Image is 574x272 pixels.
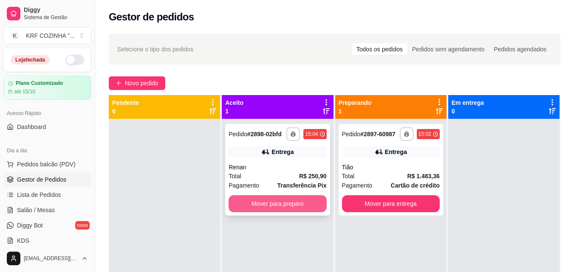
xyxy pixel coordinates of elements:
a: Dashboard [3,120,91,134]
div: Renan [229,163,326,171]
span: Total [229,171,241,181]
span: Salão / Mesas [17,206,55,214]
a: Lista de Pedidos [3,188,91,202]
div: 15:04 [305,131,318,137]
article: até 15/10 [14,88,35,95]
a: KDS [3,234,91,247]
h2: Gestor de pedidos [109,10,194,24]
button: Select a team [3,27,91,44]
button: Alterar Status [65,55,84,65]
span: Pedido [342,131,361,137]
span: plus [116,80,122,86]
div: Dia a dia [3,144,91,157]
button: Mover para entrega [342,195,440,212]
p: Em entrega [452,98,484,107]
a: Diggy Botnovo [3,219,91,232]
span: Dashboard [17,123,46,131]
span: Sistema de Gestão [24,14,88,21]
p: Preparando [339,98,372,107]
div: 15:02 [418,131,431,137]
span: Gestor de Pedidos [17,175,66,184]
strong: R$ 1.483,36 [407,173,439,179]
button: Novo pedido [109,76,165,90]
span: Pagamento [229,181,259,190]
span: Lista de Pedidos [17,191,61,199]
span: K [11,31,19,40]
div: Entrega [385,148,407,156]
article: Plano Customizado [16,80,63,87]
a: Gestor de Pedidos [3,173,91,186]
span: Pagamento [342,181,373,190]
button: [EMAIL_ADDRESS][DOMAIN_NAME] [3,248,91,269]
p: 0 [452,107,484,115]
a: Salão / Mesas [3,203,91,217]
div: Acesso Rápido [3,107,91,120]
span: Selecione o tipo dos pedidos [117,45,193,54]
p: Aceito [225,98,243,107]
div: Tião [342,163,440,171]
span: Diggy Bot [17,221,43,230]
span: Total [342,171,355,181]
span: Novo pedido [125,79,158,88]
div: Todos os pedidos [352,43,407,55]
span: Pedidos balcão (PDV) [17,160,76,168]
a: Plano Customizadoaté 15/10 [3,76,91,100]
button: Mover para preparo [229,195,326,212]
p: 1 [225,107,243,115]
div: Pedidos agendados [489,43,551,55]
p: 0 [112,107,139,115]
div: KRF COZINHA " ... [26,31,75,40]
button: Pedidos balcão (PDV) [3,157,91,171]
strong: Cartão de crédito [391,182,440,189]
strong: # 2897-60987 [360,131,396,137]
strong: Transferência Pix [277,182,327,189]
span: Diggy [24,6,88,14]
span: KDS [17,236,29,245]
strong: # 2898-02bfd [247,131,282,137]
span: Pedido [229,131,247,137]
p: 1 [339,107,372,115]
div: Loja fechada [11,55,50,64]
span: [EMAIL_ADDRESS][DOMAIN_NAME] [24,255,78,262]
a: DiggySistema de Gestão [3,3,91,24]
div: Pedidos sem agendamento [407,43,489,55]
div: Entrega [271,148,294,156]
p: Pendente [112,98,139,107]
strong: R$ 250,90 [299,173,327,179]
